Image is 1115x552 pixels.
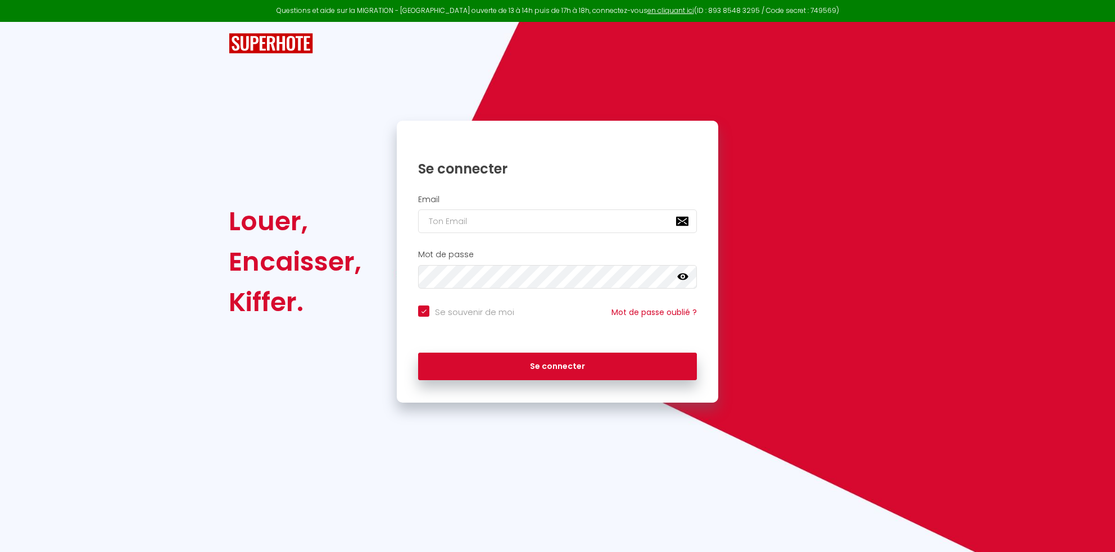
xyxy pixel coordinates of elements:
h2: Mot de passe [418,250,697,259]
input: Ton Email [418,209,697,233]
div: Kiffer. [229,282,361,322]
button: Se connecter [418,353,697,381]
h2: Email [418,195,697,204]
img: SuperHote logo [229,33,313,54]
a: en cliquant ici [647,6,694,15]
h1: Se connecter [418,160,697,177]
div: Louer, [229,201,361,241]
div: Encaisser, [229,241,361,282]
a: Mot de passe oublié ? [611,307,697,318]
